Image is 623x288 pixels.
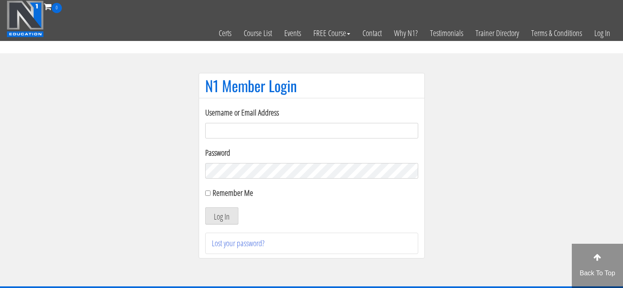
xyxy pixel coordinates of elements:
h1: N1 Member Login [205,77,418,94]
a: 0 [44,1,62,12]
label: Password [205,147,418,159]
a: Terms & Conditions [525,13,588,53]
label: Username or Email Address [205,107,418,119]
a: FREE Course [307,13,356,53]
label: Remember Me [213,187,253,198]
a: Testimonials [424,13,469,53]
a: Contact [356,13,388,53]
a: Events [278,13,307,53]
button: Log In [205,207,238,225]
a: Why N1? [388,13,424,53]
a: Trainer Directory [469,13,525,53]
p: Back To Top [572,268,623,278]
a: Lost your password? [212,238,265,249]
img: n1-education [7,0,44,37]
a: Course List [238,13,278,53]
span: 0 [52,3,62,13]
a: Log In [588,13,616,53]
a: Certs [213,13,238,53]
